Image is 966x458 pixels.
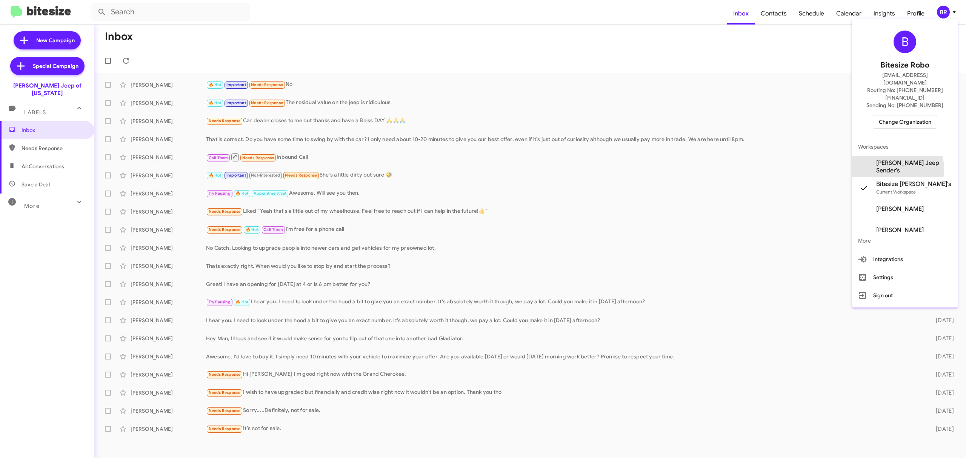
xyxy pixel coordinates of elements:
span: [PERSON_NAME] [876,205,924,213]
span: More [852,232,958,250]
span: Routing No: [PHONE_NUMBER][FINANCIAL_ID] [861,86,949,101]
div: B [894,31,916,53]
button: Change Organization [873,115,937,129]
span: Bitesize Robo [880,59,929,71]
button: Settings [852,268,958,286]
span: [EMAIL_ADDRESS][DOMAIN_NAME] [861,71,949,86]
span: Current Workspace [876,189,916,195]
button: Integrations [852,250,958,268]
span: [PERSON_NAME] [876,226,924,234]
button: Sign out [852,286,958,304]
span: [PERSON_NAME] Jeep Sender's [876,159,952,174]
span: Change Organization [879,115,931,128]
span: Workspaces [852,138,958,156]
span: Bitesize [PERSON_NAME]'s [876,180,951,188]
span: Sending No: [PHONE_NUMBER] [866,101,943,109]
